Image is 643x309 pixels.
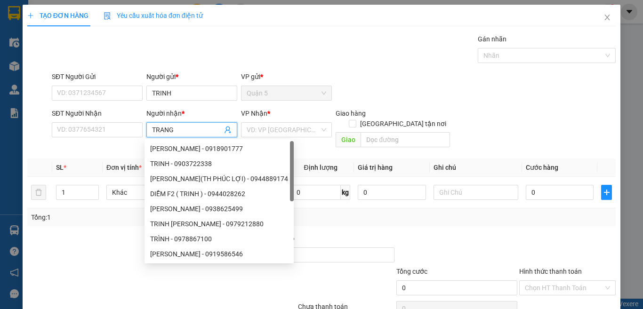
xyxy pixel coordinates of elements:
div: [PERSON_NAME] - 0918901777 [150,143,288,154]
div: DIỄM F2 ( TRINH ) - 0944028262 [150,189,288,199]
div: [PERSON_NAME] - 0919586546 [150,249,288,259]
span: Định lượng [304,164,337,171]
div: TRINH [PERSON_NAME] - 0979212880 [150,219,288,229]
div: TRỊNH DIỆP - 0919586546 [145,246,294,261]
span: Giá trị hàng [358,164,393,171]
div: TRINH - 0903722338 [145,156,294,171]
span: Giao hàng [336,110,366,117]
input: Ghi Chú [434,185,518,200]
span: Đơn vị tính [106,164,142,171]
span: SL [56,164,64,171]
div: DIỄM F2 ( TRINH ) - 0944028262 [145,186,294,201]
span: Cước hàng [526,164,558,171]
div: Người gửi [146,71,237,82]
div: VP gửi [241,71,332,82]
img: icon [104,12,111,20]
div: TRINH NGUYỄN ĐN - 0979212880 [145,216,294,231]
input: Dọc đường [361,132,450,147]
div: Tổng: 1 [31,212,249,222]
div: TUYẾT TRINH - 0918901777 [145,141,294,156]
li: VP Sóc Trăng [65,51,125,61]
span: plus [27,12,34,19]
li: Vĩnh Thành (Sóc Trăng) [5,5,137,40]
div: TRÌNH - 0978867100 [145,231,294,246]
div: TRÌNH - 0978867100 [150,234,288,244]
span: Giao [336,132,361,147]
span: VP Nhận [241,110,267,117]
span: Khác [112,185,185,199]
span: Yêu cầu xuất hóa đơn điện tử [104,12,203,19]
span: user-add [224,126,232,134]
button: delete [31,185,46,200]
button: plus [601,185,612,200]
th: Ghi chú [430,158,522,177]
span: TẠO ĐƠN HÀNG [27,12,88,19]
span: plus [602,189,611,196]
div: SĐT Người Gửi [52,71,143,82]
div: MINH TRINH - 0938625499 [145,201,294,216]
div: [PERSON_NAME] - 0938625499 [150,204,288,214]
input: 0 [358,185,426,200]
span: Tổng cước [396,268,427,275]
div: TRINH(TH PHÚC LỢI) - 0944889174 [145,171,294,186]
span: environment [65,63,72,70]
li: VP Quận 5 [5,51,65,61]
div: TRINH - 0903722338 [150,158,288,169]
label: Gán nhãn [478,35,506,43]
div: Người nhận [146,108,237,119]
div: [PERSON_NAME](TH PHÚC LỢI) - 0944889174 [150,174,288,184]
span: kg [341,185,350,200]
span: [GEOGRAPHIC_DATA] tận nơi [356,119,450,129]
span: close [603,14,611,21]
div: SĐT Người Nhận [52,108,143,119]
button: Close [594,5,620,31]
img: logo.jpg [5,5,38,38]
span: Quận 5 [247,86,326,100]
label: Hình thức thanh toán [519,268,582,275]
span: environment [5,63,11,70]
